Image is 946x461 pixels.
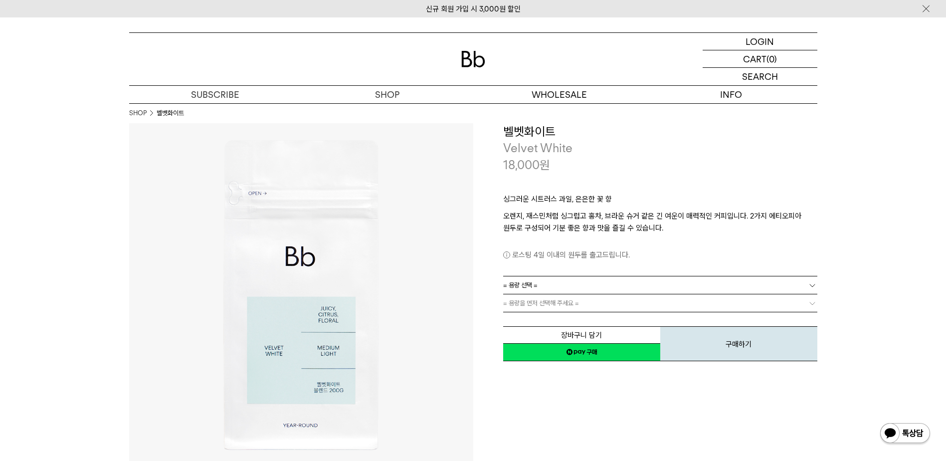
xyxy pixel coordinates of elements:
p: WHOLESALE [473,86,645,103]
img: 로고 [461,51,485,67]
a: SUBSCRIBE [129,86,301,103]
a: CART (0) [703,50,817,68]
p: 18,000 [503,157,550,174]
p: 싱그러운 시트러스 과일, 은은한 꽃 향 [503,193,817,210]
span: 원 [540,158,550,172]
a: SHOP [301,86,473,103]
p: SEARCH [742,68,778,85]
button: 구매하기 [660,326,817,361]
a: 신규 회원 가입 시 3,000원 할인 [426,4,521,13]
p: 로스팅 4일 이내의 원두를 출고드립니다. [503,249,817,261]
p: CART [743,50,766,67]
span: = 용량 선택 = [503,276,538,294]
button: 장바구니 담기 [503,326,660,344]
a: 새창 [503,343,660,361]
img: 카카오톡 채널 1:1 채팅 버튼 [879,422,931,446]
li: 벨벳화이트 [157,108,184,118]
p: (0) [766,50,777,67]
a: LOGIN [703,33,817,50]
p: LOGIN [746,33,774,50]
span: = 용량을 먼저 선택해 주세요 = [503,294,579,312]
h3: 벨벳화이트 [503,123,817,140]
a: SHOP [129,108,147,118]
p: INFO [645,86,817,103]
p: 오렌지, 재스민처럼 싱그럽고 홍차, 브라운 슈거 같은 긴 여운이 매력적인 커피입니다. 2가지 에티오피아 원두로 구성되어 기분 좋은 향과 맛을 즐길 수 있습니다. [503,210,817,234]
p: Velvet White [503,140,817,157]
